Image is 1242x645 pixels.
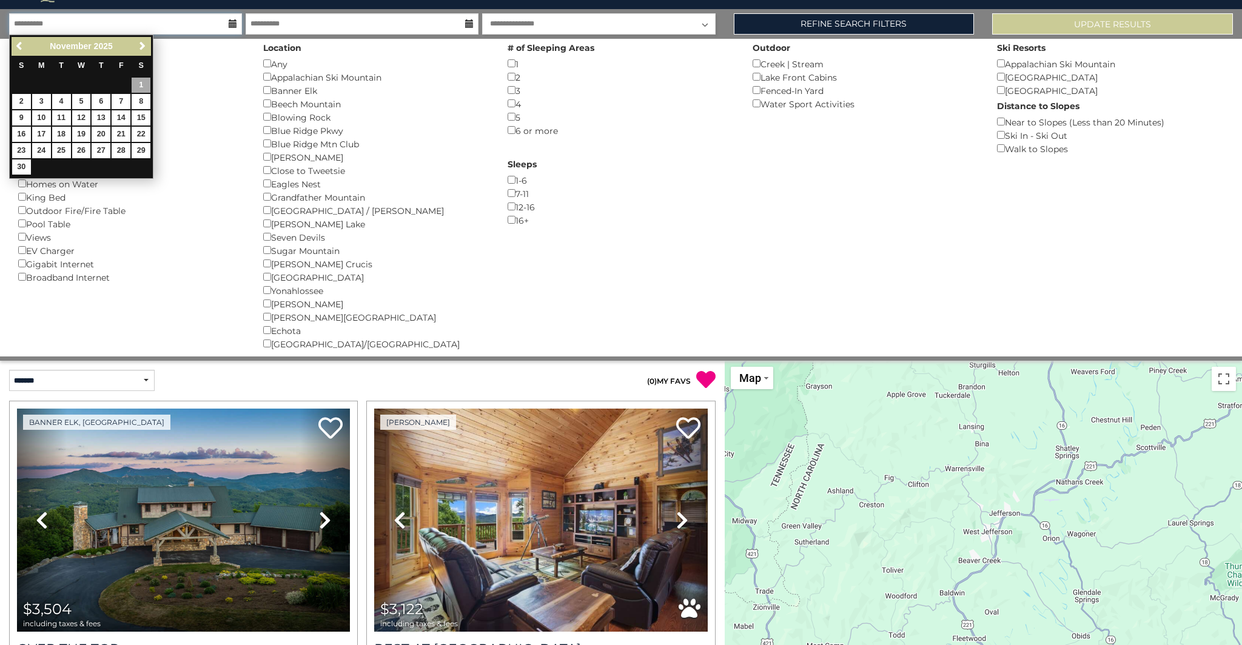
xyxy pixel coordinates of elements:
[12,159,31,175] a: 30
[263,110,490,124] div: Blowing Rock
[52,94,71,109] a: 4
[508,173,734,187] div: 1-6
[263,150,490,164] div: [PERSON_NAME]
[12,143,31,158] a: 23
[92,110,110,125] a: 13
[18,244,245,257] div: EV Charger
[23,600,72,618] span: $3,504
[753,70,979,84] div: Lake Front Cabins
[263,57,490,70] div: Any
[132,143,150,158] a: 29
[18,270,245,284] div: Broadband Internet
[23,620,101,627] span: including taxes & fees
[263,230,490,244] div: Seven Devils
[263,84,490,97] div: Banner Elk
[997,84,1224,97] div: [GEOGRAPHIC_DATA]
[263,217,490,230] div: [PERSON_NAME] Lake
[132,110,150,125] a: 15
[380,620,458,627] span: including taxes & fees
[112,110,130,125] a: 14
[997,129,1224,142] div: Ski In - Ski Out
[753,42,790,54] label: Outdoor
[32,94,51,109] a: 3
[997,142,1224,155] div: Walk to Slopes
[647,376,691,386] a: (0)MY FAVS
[132,127,150,142] a: 22
[72,94,91,109] a: 5
[650,376,654,386] span: 0
[263,244,490,257] div: Sugar Mountain
[263,190,490,204] div: Grandfather Mountain
[23,415,170,430] a: Banner Elk, [GEOGRAPHIC_DATA]
[263,42,301,54] label: Location
[263,177,490,190] div: Eagles Nest
[92,143,110,158] a: 27
[263,164,490,177] div: Close to Tweetsie
[139,61,144,70] span: Saturday
[263,70,490,84] div: Appalachian Ski Mountain
[508,97,734,110] div: 4
[32,127,51,142] a: 17
[12,127,31,142] a: 16
[263,297,490,310] div: [PERSON_NAME]
[263,124,490,137] div: Blue Ridge Pkwy
[112,127,130,142] a: 21
[92,94,110,109] a: 6
[997,100,1079,112] label: Distance to Slopes
[263,337,490,350] div: [GEOGRAPHIC_DATA]/[GEOGRAPHIC_DATA]
[50,41,91,51] span: November
[18,204,245,217] div: Outdoor Fire/Fire Table
[734,13,975,35] a: Refine Search Filters
[263,204,490,217] div: [GEOGRAPHIC_DATA] / [PERSON_NAME]
[132,94,150,109] a: 8
[997,57,1224,70] div: Appalachian Ski Mountain
[508,213,734,227] div: 16+
[52,127,71,142] a: 18
[647,376,657,386] span: ( )
[92,127,110,142] a: 20
[753,57,979,70] div: Creek | Stream
[753,97,979,110] div: Water Sport Activities
[380,600,423,618] span: $3,122
[508,57,734,70] div: 1
[94,41,113,51] span: 2025
[72,110,91,125] a: 12
[997,115,1224,129] div: Near to Slopes (Less than 20 Minutes)
[263,257,490,270] div: [PERSON_NAME] Crucis
[12,94,31,109] a: 2
[78,61,85,70] span: Wednesday
[508,124,734,137] div: 6 or more
[508,42,594,54] label: # of Sleeping Areas
[263,97,490,110] div: Beech Mountain
[18,217,245,230] div: Pool Table
[676,416,700,442] a: Add to favorites
[263,137,490,150] div: Blue Ridge Mtn Club
[318,416,343,442] a: Add to favorites
[263,284,490,297] div: Yonahlossee
[32,110,51,125] a: 10
[138,41,147,51] span: Next
[374,409,707,632] img: thumbnail_164747674.jpeg
[132,78,150,93] a: 1
[992,13,1233,35] button: Update Results
[508,84,734,97] div: 3
[112,94,130,109] a: 7
[19,61,24,70] span: Sunday
[72,143,91,158] a: 26
[72,127,91,142] a: 19
[380,415,456,430] a: [PERSON_NAME]
[52,143,71,158] a: 25
[997,42,1046,54] label: Ski Resorts
[59,61,64,70] span: Tuesday
[18,177,245,190] div: Homes on Water
[508,158,537,170] label: Sleeps
[12,110,31,125] a: 9
[99,61,104,70] span: Thursday
[508,200,734,213] div: 12-16
[263,310,490,324] div: [PERSON_NAME][GEOGRAPHIC_DATA]
[731,367,773,389] button: Change map style
[112,143,130,158] a: 28
[13,39,28,54] a: Previous
[18,230,245,244] div: Views
[263,324,490,337] div: Echota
